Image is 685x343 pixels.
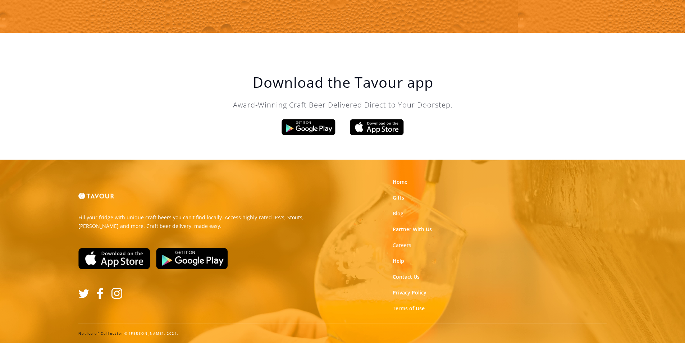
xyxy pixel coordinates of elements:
[393,210,403,217] a: Blog
[199,100,487,110] p: Award-Winning Craft Beer Delivered Direct to Your Doorstep.
[78,213,337,230] p: Fill your fridge with unique craft beers you can't find locally. Access highly-rated IPA's, Stout...
[393,226,432,233] a: Partner With Us
[393,194,404,201] a: Gifts
[393,289,426,296] a: Privacy Policy
[78,331,607,336] div: © [PERSON_NAME], 2021.
[393,242,411,249] a: Careers
[393,305,425,312] a: Terms of Use
[393,273,420,280] a: Contact Us
[199,74,487,91] h1: Download the Tavour app
[393,178,407,186] a: Home
[78,331,124,336] a: Notice of Collection
[393,257,404,265] a: Help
